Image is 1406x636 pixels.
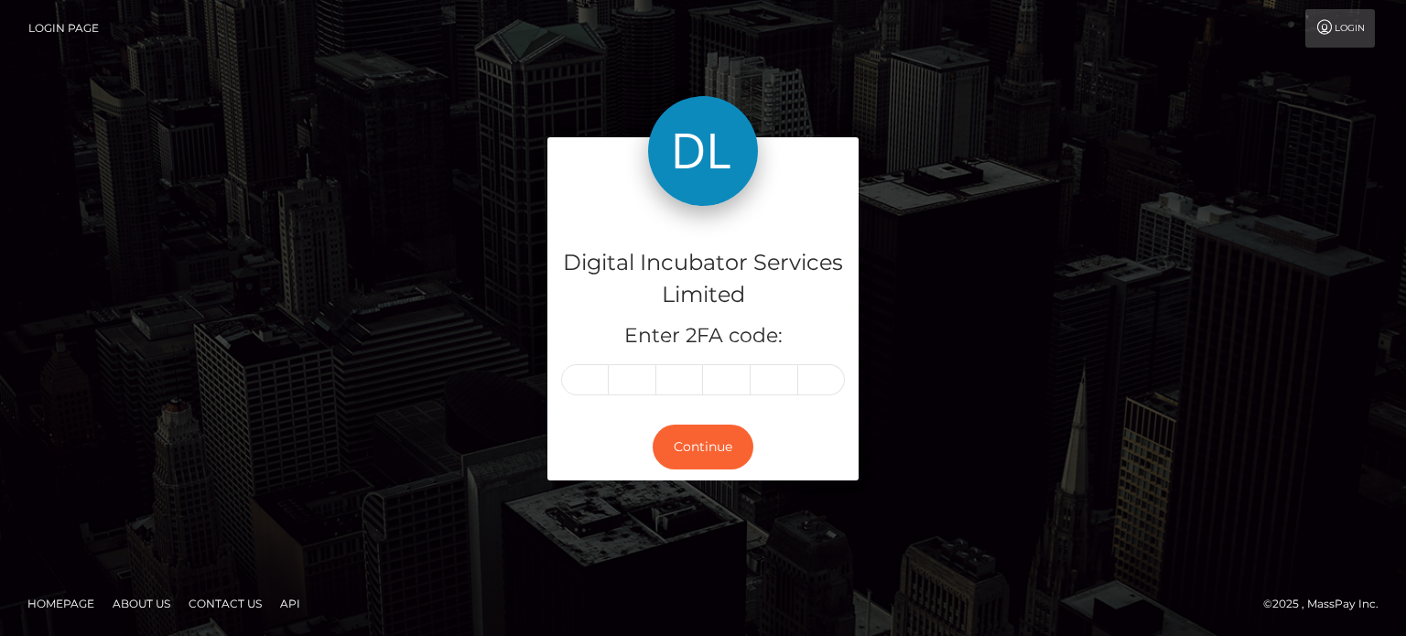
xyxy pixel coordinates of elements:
a: Homepage [20,589,102,618]
a: Login Page [28,9,99,48]
h4: Digital Incubator Services Limited [561,247,845,311]
button: Continue [653,425,753,469]
a: Contact Us [181,589,269,618]
h5: Enter 2FA code: [561,322,845,350]
a: About Us [105,589,178,618]
a: API [273,589,308,618]
a: Login [1305,9,1375,48]
img: Digital Incubator Services Limited [648,96,758,206]
div: © 2025 , MassPay Inc. [1263,594,1392,614]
